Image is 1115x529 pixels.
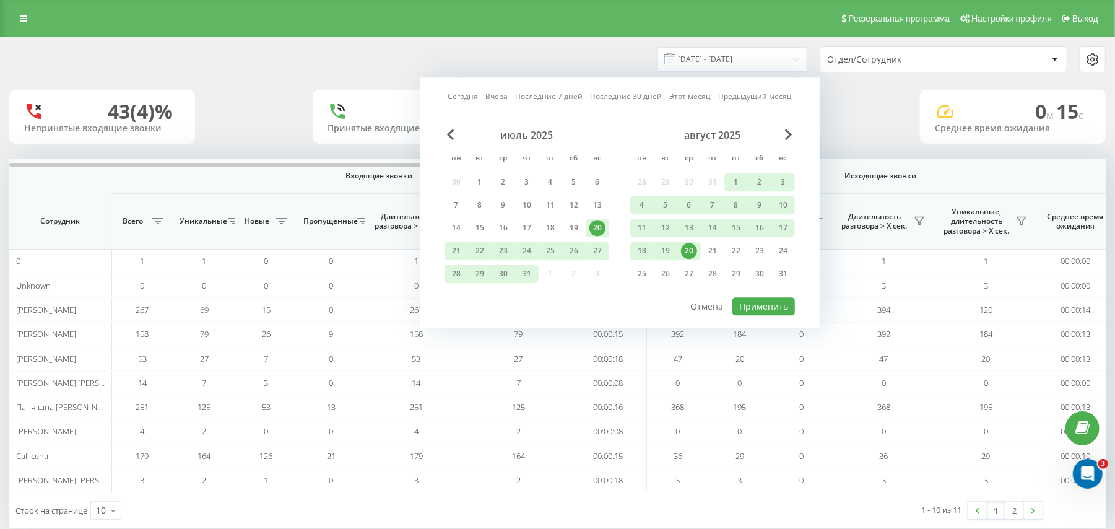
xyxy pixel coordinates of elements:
span: 79 [200,328,209,339]
div: вс 24 авг. 2025 г. [771,242,795,260]
div: 23 [495,243,511,259]
div: 2 [495,174,511,190]
span: [PERSON_NAME] [16,353,76,364]
div: 17 [519,220,535,236]
div: пн 14 июля 2025 г. [445,219,468,237]
div: 13 [681,220,697,236]
div: 30 [752,266,768,282]
div: 22 [728,243,744,259]
div: 6 [681,197,697,213]
abbr: суббота [565,150,583,168]
span: 0 [800,426,804,437]
span: 0 [800,353,804,364]
a: 1 [987,502,1005,519]
iframe: Intercom live chat [1073,459,1103,489]
div: 17 [775,220,791,236]
span: 0 [414,280,419,291]
div: 15 [728,220,744,236]
span: 53 [412,353,421,364]
span: 0 [984,426,988,437]
abbr: вторник [471,150,489,168]
span: 26 [262,328,271,339]
div: 3 [775,174,791,190]
div: вс 6 июля 2025 г. [586,173,609,191]
span: Сall centr [16,450,50,461]
span: 29 [982,450,991,461]
div: вт 8 июля 2025 г. [468,196,492,214]
a: Последние 30 дней [590,91,662,103]
span: 392 [877,328,890,339]
div: 21 [705,243,721,259]
div: 27 [681,266,697,282]
div: ср 13 авг. 2025 г. [677,219,701,237]
div: чт 17 июля 2025 г. [515,219,539,237]
abbr: суббота [750,150,769,168]
div: вс 13 июля 2025 г. [586,196,609,214]
span: 0 [800,450,804,461]
span: 3 [264,377,269,388]
abbr: четверг [518,150,536,168]
div: 24 [519,243,535,259]
div: сб 19 июля 2025 г. [562,219,586,237]
span: c [1078,108,1083,122]
div: вт 19 авг. 2025 г. [654,242,677,260]
span: 13 [327,401,336,413]
div: чт 10 июля 2025 г. [515,196,539,214]
span: 7 [202,377,207,388]
span: Новые [241,216,272,226]
a: Вчера [485,91,508,103]
span: 3 [676,474,680,486]
span: 2 [202,426,207,437]
div: 16 [752,220,768,236]
td: 00:00:13 [1037,395,1114,419]
div: 10 [775,197,791,213]
span: [PERSON_NAME] [PERSON_NAME] [16,474,138,486]
span: 0 [264,426,269,437]
abbr: воскресенье [588,150,607,168]
span: 0 [984,377,988,388]
span: 1 [202,255,207,266]
abbr: среда [680,150,698,168]
div: пт 22 авг. 2025 г. [724,242,748,260]
div: 3 [519,174,535,190]
span: м [1046,108,1056,122]
div: ср 6 авг. 2025 г. [677,196,701,214]
div: 4 [634,197,650,213]
span: 15 [1056,98,1083,125]
span: 125 [198,401,211,413]
div: 18 [542,220,558,236]
span: Длительность разговора > Х сек. [371,212,443,231]
span: 36 [674,450,682,461]
div: 26 [566,243,582,259]
span: 14 [412,377,421,388]
span: 251 [136,401,149,413]
span: 251 [410,401,423,413]
div: чт 31 июля 2025 г. [515,264,539,283]
div: 16 [495,220,511,236]
div: 10 [96,504,106,517]
td: 00:00:17 [1037,468,1114,492]
span: 267 [410,304,423,315]
div: 5 [566,174,582,190]
span: 179 [136,450,149,461]
div: 6 [589,174,605,190]
span: 20 [735,353,744,364]
div: 25 [542,243,558,259]
button: Отмена [684,297,731,315]
span: 3 [1098,459,1108,469]
span: 184 [979,328,992,339]
div: чт 24 июля 2025 г. [515,242,539,260]
a: Последние 7 дней [515,91,583,103]
span: Unknown [16,280,51,291]
div: 26 [657,266,674,282]
span: 9 [329,328,334,339]
span: 0 [1035,98,1056,125]
span: 195 [979,401,992,413]
div: 8 [728,197,744,213]
div: вт 1 июля 2025 г. [468,173,492,191]
span: Всего [118,216,149,226]
span: Уникальные [180,216,224,226]
span: [PERSON_NAME] [16,328,76,339]
td: 00:00:08 [570,419,647,444]
span: 3 [984,280,988,291]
